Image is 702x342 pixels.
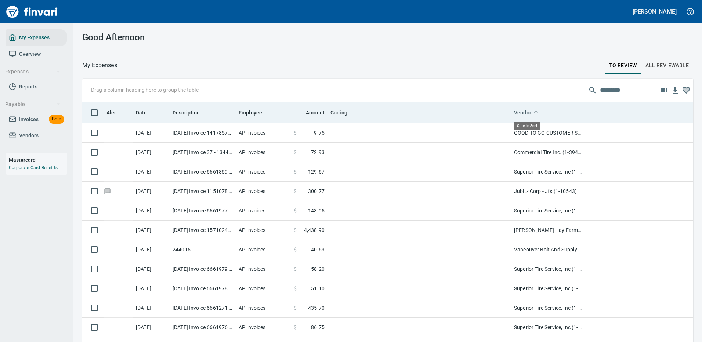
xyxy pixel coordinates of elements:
span: 129.67 [308,168,325,175]
td: Superior Tire Service, Inc (1-10991) [511,298,585,318]
td: [DATE] Invoice 6661271 from Superior Tire Service, Inc (1-10991) [170,298,236,318]
span: 72.93 [311,149,325,156]
span: Has messages [104,189,111,193]
td: [DATE] Invoice 6661978 from Superior Tire Service, Inc (1-10991) [170,279,236,298]
span: Employee [239,108,262,117]
td: [DATE] [133,298,170,318]
span: $ [294,129,297,137]
td: 244015 [170,240,236,259]
span: $ [294,265,297,273]
span: Vendor [514,108,541,117]
span: Alert [106,108,118,117]
nav: breadcrumb [82,61,117,70]
button: Download table [670,85,681,96]
span: Amount [306,108,325,117]
span: 40.63 [311,246,325,253]
td: AP Invoices [236,221,291,240]
td: GOOD TO GO CUSTOMER SERVICE CENTER (1-21898) [511,123,585,143]
td: Jubitz Corp - Jfs (1-10543) [511,182,585,201]
span: $ [294,324,297,331]
span: 9.75 [314,129,325,137]
td: [DATE] Invoice 6661869 from Superior Tire Service, Inc (1-10991) [170,162,236,182]
td: [DATE] Invoice 157102485 from [PERSON_NAME][GEOGRAPHIC_DATA] (1-38594) [170,221,236,240]
h6: Mastercard [9,156,67,164]
span: Expenses [5,67,61,76]
span: Coding [330,108,357,117]
a: InvoicesBeta [6,111,67,128]
span: Amount [296,108,325,117]
span: Description [173,108,210,117]
span: To Review [609,61,637,70]
span: Beta [49,115,64,123]
td: Commercial Tire Inc. (1-39436) [511,143,585,162]
span: 4,438.90 [304,226,325,234]
a: My Expenses [6,29,67,46]
button: [PERSON_NAME] [631,6,679,17]
td: [DATE] [133,182,170,201]
td: [DATE] Invoice 1151078 from Jubitz Corp - Jfs (1-10543) [170,182,236,201]
td: Superior Tire Service, Inc (1-10991) [511,259,585,279]
td: AP Invoices [236,143,291,162]
td: AP Invoices [236,259,291,279]
span: My Expenses [19,33,50,42]
td: [DATE] [133,259,170,279]
span: All Reviewable [645,61,689,70]
p: Drag a column heading here to group the table [91,86,199,94]
td: [DATE] [133,201,170,221]
td: [DATE] [133,123,170,143]
span: $ [294,168,297,175]
td: AP Invoices [236,240,291,259]
td: AP Invoices [236,182,291,201]
a: Reports [6,79,67,95]
td: [DATE] Invoice 6661979 from Superior Tire Service, Inc (1-10991) [170,259,236,279]
button: Payable [2,98,64,111]
td: [DATE] [133,240,170,259]
td: Superior Tire Service, Inc (1-10991) [511,279,585,298]
a: Vendors [6,127,67,144]
td: [DATE] [133,162,170,182]
span: Invoices [19,115,39,124]
td: AP Invoices [236,201,291,221]
span: 143.95 [308,207,325,214]
a: Overview [6,46,67,62]
button: Choose columns to display [659,85,670,96]
span: Vendor [514,108,531,117]
td: AP Invoices [236,162,291,182]
td: Superior Tire Service, Inc (1-10991) [511,201,585,221]
span: $ [294,246,297,253]
td: [DATE] Invoice 6661977 from Superior Tire Service, Inc (1-10991) [170,201,236,221]
td: AP Invoices [236,298,291,318]
span: Employee [239,108,272,117]
span: Overview [19,50,41,59]
span: Vendors [19,131,39,140]
td: AP Invoices [236,123,291,143]
span: $ [294,207,297,214]
td: AP Invoices [236,318,291,337]
span: 86.75 [311,324,325,331]
td: [DATE] [133,143,170,162]
button: Column choices favorited. Click to reset to default [681,85,692,96]
td: [DATE] [133,318,170,337]
span: Date [136,108,157,117]
span: $ [294,149,297,156]
button: Expenses [2,65,64,79]
td: Vancouver Bolt And Supply Inc (1-11067) [511,240,585,259]
td: [DATE] Invoice 141785700 from GOOD TO GO CUSTOMER SERVICE CENTER (1-21898) [170,123,236,143]
td: [DATE] [133,279,170,298]
td: Superior Tire Service, Inc (1-10991) [511,318,585,337]
span: 435.70 [308,304,325,312]
span: 300.77 [308,188,325,195]
td: [DATE] Invoice 6661976 from Superior Tire Service, Inc (1-10991) [170,318,236,337]
span: Reports [19,82,37,91]
p: My Expenses [82,61,117,70]
td: [DATE] Invoice 37 - 134462 from Commercial Tire Inc. (1-39436) [170,143,236,162]
span: Coding [330,108,347,117]
h5: [PERSON_NAME] [633,8,677,15]
span: Payable [5,100,61,109]
span: $ [294,188,297,195]
span: $ [294,285,297,292]
img: Finvari [4,3,59,21]
span: 58.20 [311,265,325,273]
td: [PERSON_NAME] Hay Farms (1-38594) [511,221,585,240]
